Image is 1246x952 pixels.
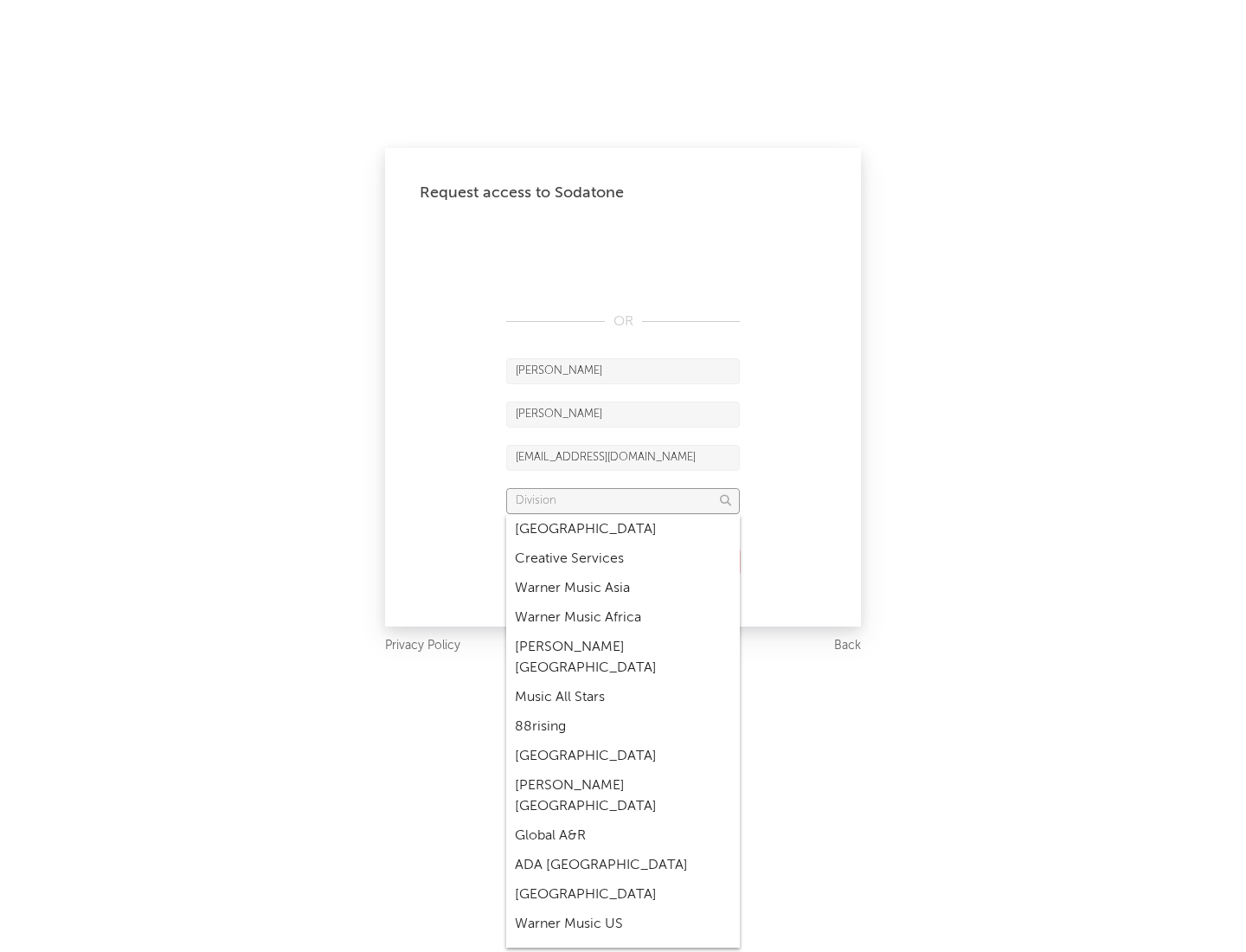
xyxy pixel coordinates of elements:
[506,712,740,742] div: 88rising
[506,515,740,544] div: [GEOGRAPHIC_DATA]
[506,603,740,633] div: Warner Music Africa
[506,683,740,712] div: Music All Stars
[506,771,740,821] div: [PERSON_NAME] [GEOGRAPHIC_DATA]
[506,910,740,939] div: Warner Music US
[385,635,460,657] a: Privacy Policy
[506,742,740,771] div: [GEOGRAPHIC_DATA]
[420,183,826,203] div: Request access to Sodatone
[506,851,740,880] div: ADA [GEOGRAPHIC_DATA]
[506,312,740,332] div: OR
[506,574,740,603] div: Warner Music Asia
[834,635,861,657] a: Back
[506,880,740,910] div: [GEOGRAPHIC_DATA]
[506,821,740,851] div: Global A&R
[506,488,740,514] input: Division
[506,402,740,428] input: Last Name
[506,544,740,574] div: Creative Services
[506,633,740,683] div: [PERSON_NAME] [GEOGRAPHIC_DATA]
[506,358,740,384] input: First Name
[506,445,740,471] input: Email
